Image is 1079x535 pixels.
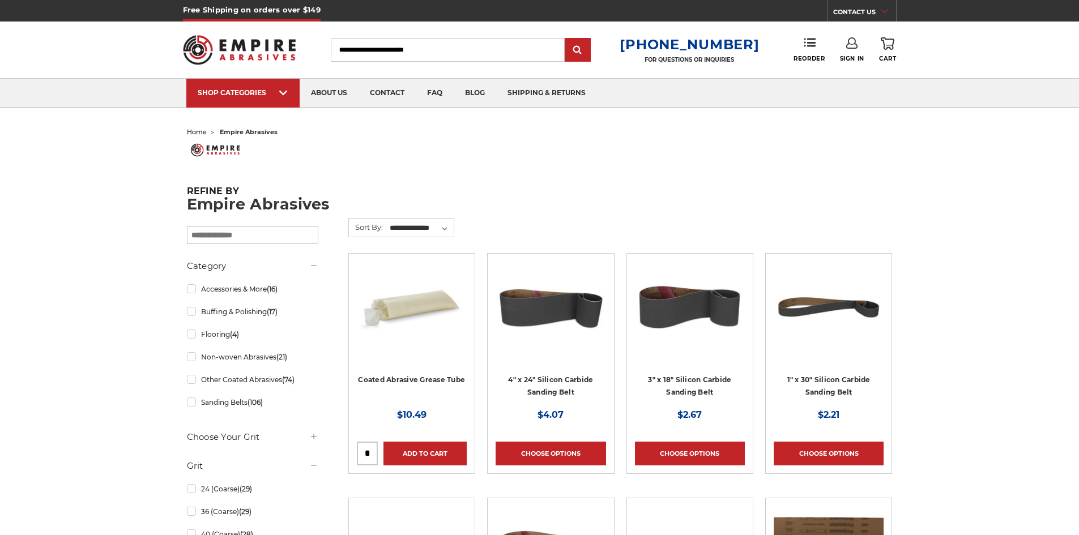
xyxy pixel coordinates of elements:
[187,279,318,299] a: Accessories & More
[794,37,825,62] a: Reorder
[187,128,207,136] a: home
[349,219,383,236] label: Sort By:
[187,302,318,322] a: Buffing & Polishing
[187,324,318,344] a: Flooring
[267,285,278,293] span: (16)
[300,79,359,108] a: about us
[220,128,278,136] span: empire abrasives
[635,262,745,406] a: 3" x 18" Silicon Carbide File Belt
[240,485,252,493] span: (29)
[635,442,745,465] a: Choose Options
[267,307,278,316] span: (17)
[496,262,605,406] a: 4" x 24" Silicon Carbide File Belt
[187,370,318,390] a: Other Coated Abrasives
[620,56,759,63] p: FOR QUESTIONS OR INQUIRIES
[187,392,318,412] a: Sanding Belts
[818,409,839,420] span: $2.21
[496,442,605,465] a: Choose Options
[635,262,745,352] img: 3" x 18" Silicon Carbide File Belt
[187,347,318,367] a: Non-woven Abrasives
[397,409,427,420] span: $10.49
[187,140,244,160] img: empireabrasive_1578506368__22145.original.png
[282,375,295,384] span: (74)
[794,55,825,62] span: Reorder
[357,262,467,352] img: Coated Abrasive Grease Tube
[774,262,884,352] img: 1" x 30" Silicon Carbide File Belt
[620,36,759,53] a: [PHONE_NUMBER]
[833,6,896,22] a: CONTACT US
[538,409,564,420] span: $4.07
[187,196,893,212] h1: Empire Abrasives
[187,259,318,273] h5: Category
[359,79,416,108] a: contact
[496,79,597,108] a: shipping & returns
[383,442,467,465] a: Add to Cart
[879,55,896,62] span: Cart
[239,507,251,516] span: (29)
[774,262,884,406] a: 1" x 30" Silicon Carbide File Belt
[454,79,496,108] a: blog
[230,330,239,339] span: (4)
[416,79,454,108] a: faq
[496,262,605,352] img: 4" x 24" Silicon Carbide File Belt
[198,88,288,97] div: SHOP CATEGORIES
[187,186,318,203] h5: Refine by
[187,430,318,444] h5: Choose Your Grit
[357,262,467,406] a: Coated Abrasive Grease Tube
[566,39,589,62] input: Submit
[187,502,318,521] a: 36 (Coarse)
[187,459,318,473] h5: Grit
[276,353,287,361] span: (21)
[248,398,263,406] span: (106)
[879,37,896,62] a: Cart
[388,220,454,237] select: Sort By:
[677,409,702,420] span: $2.67
[774,442,884,465] a: Choose Options
[187,479,318,499] a: 24 (Coarse)
[840,55,864,62] span: Sign In
[183,28,296,72] img: Empire Abrasives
